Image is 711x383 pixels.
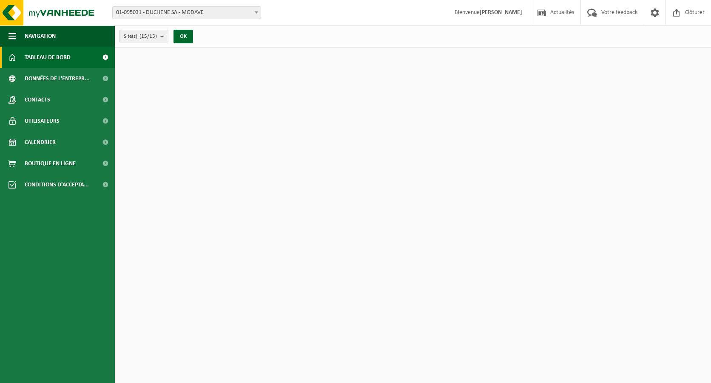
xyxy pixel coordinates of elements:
strong: [PERSON_NAME] [480,9,522,16]
span: Calendrier [25,132,56,153]
count: (15/15) [139,34,157,39]
button: OK [173,30,193,43]
span: Utilisateurs [25,110,60,132]
span: Contacts [25,89,50,110]
span: 01-095031 - DUCHENE SA - MODAVE [112,6,261,19]
span: 01-095031 - DUCHENE SA - MODAVE [113,7,261,19]
span: Navigation [25,25,56,47]
span: Données de l'entrepr... [25,68,90,89]
button: Site(s)(15/15) [119,30,168,42]
span: Conditions d'accepta... [25,174,89,195]
span: Site(s) [124,30,157,43]
span: Tableau de bord [25,47,71,68]
span: Boutique en ligne [25,153,76,174]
